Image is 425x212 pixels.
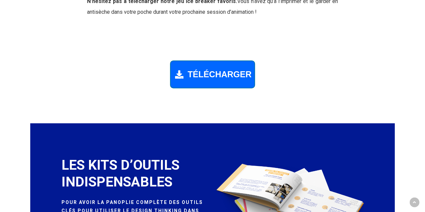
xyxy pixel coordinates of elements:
span: TÉLÉCHARGER [187,70,251,79]
h2: Outils - Icebreaker balles [87,40,338,54]
span: LES KITS D’OUTILS INDISPENSABLES [61,157,179,189]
